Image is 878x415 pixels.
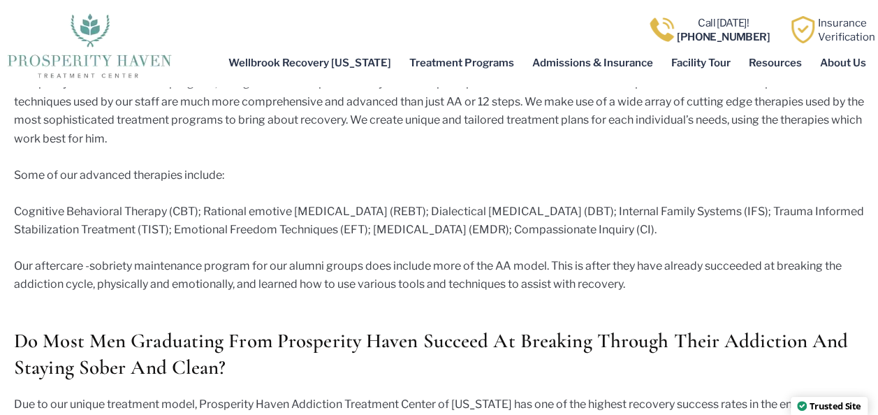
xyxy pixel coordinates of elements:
span: Some of our advanced therapies include: [14,168,224,181]
a: Call [DATE]![PHONE_NUMBER] [677,17,770,43]
a: About Us [811,47,875,79]
a: Treatment Programs [400,47,523,79]
b: [PHONE_NUMBER] [677,31,770,43]
span: Cognitive Behavioral Therapy (CBT); Rational emotive [MEDICAL_DATA] (REBT); Dialectical [MEDICAL_... [14,204,864,235]
img: Learn how Prosperity Haven, a verified substance abuse center can help you overcome your addiction [789,16,817,43]
h2: Do most men graduating from Prosperity Haven succeed at breaking through their addiction and stay... [14,327,864,379]
a: Admissions & Insurance [523,47,662,79]
a: Facility Tour [662,47,740,79]
span: Prosperity Haven is not an AA program, though we do incorporate many of the AA principles into ou... [14,75,864,144]
span: Our aftercare -sobriety maintenance program for our alumni groups does include more of the AA mod... [14,259,842,290]
a: Resources [740,47,811,79]
img: Call one of Prosperity Haven's dedicated counselors today so we can help you overcome addiction [648,16,675,43]
a: Wellbrook Recovery [US_STATE] [219,47,400,79]
a: InsuranceVerification [818,17,875,43]
img: The logo for Prosperity Haven Addiction Recovery Center. [3,10,175,79]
